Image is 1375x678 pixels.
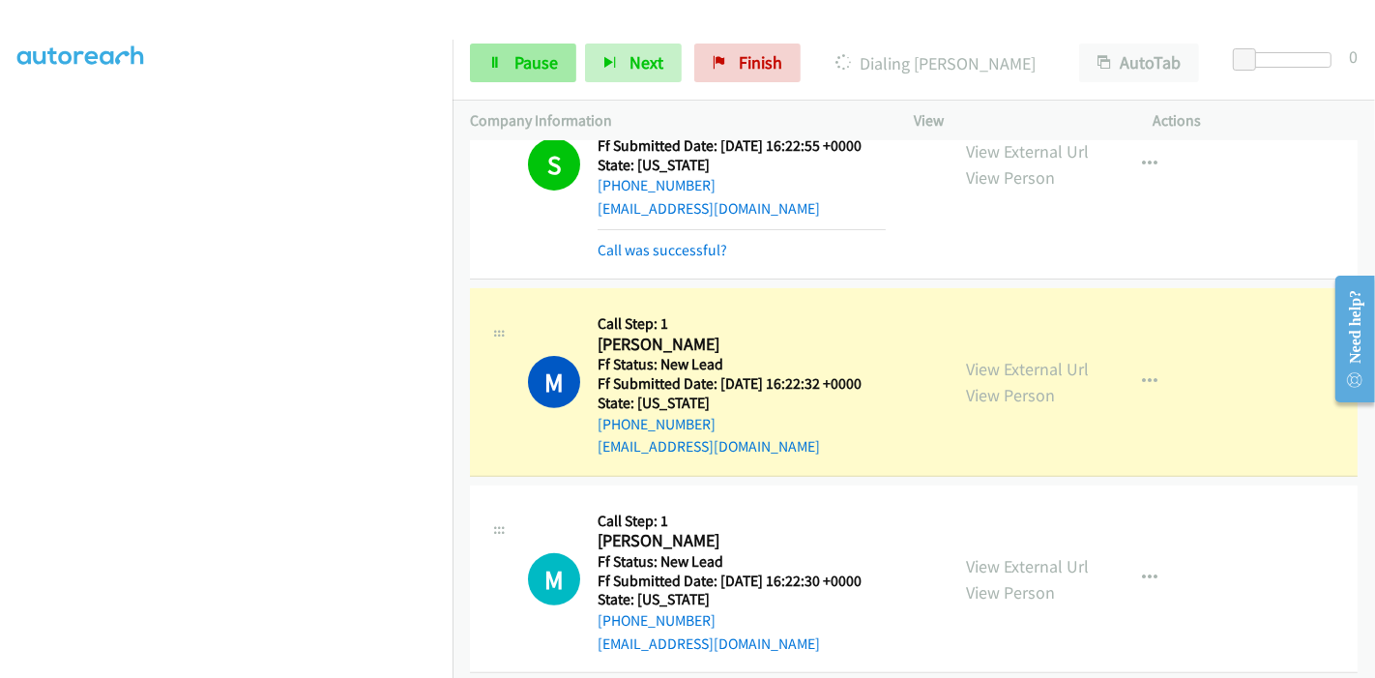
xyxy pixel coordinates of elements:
span: Pause [514,51,558,74]
h5: State: [US_STATE] [598,394,886,413]
a: View External Url [966,140,1089,162]
div: Delay between calls (in seconds) [1243,52,1331,68]
h2: [PERSON_NAME] [598,530,862,552]
h5: Call Step: 1 [598,314,886,334]
h1: M [528,553,580,605]
a: View Person [966,166,1055,189]
a: Finish [694,44,801,82]
h1: M [528,356,580,408]
h5: Call Step: 1 [598,512,862,531]
div: 0 [1349,44,1358,70]
h5: Ff Submitted Date: [DATE] 16:22:32 +0000 [598,374,886,394]
h5: State: [US_STATE] [598,590,862,609]
a: [EMAIL_ADDRESS][DOMAIN_NAME] [598,634,820,653]
div: The call is yet to be attempted [528,553,580,605]
h2: [PERSON_NAME] [598,334,886,356]
h5: Ff Submitted Date: [DATE] 16:22:55 +0000 [598,136,886,156]
button: AutoTab [1079,44,1199,82]
a: Call was successful? [598,241,727,259]
a: View Person [966,384,1055,406]
button: Next [585,44,682,82]
iframe: Resource Center [1320,262,1375,416]
a: View External Url [966,358,1089,380]
p: Actions [1154,109,1359,133]
a: [PHONE_NUMBER] [598,415,716,433]
h5: Ff Submitted Date: [DATE] 16:22:30 +0000 [598,572,862,591]
a: View External Url [966,555,1089,577]
h5: State: [US_STATE] [598,156,886,175]
a: Pause [470,44,576,82]
a: View Person [966,581,1055,604]
h1: S [528,138,580,191]
p: Dialing [PERSON_NAME] [827,50,1044,76]
h5: Ff Status: New Lead [598,355,886,374]
p: View [914,109,1119,133]
p: Company Information [470,109,879,133]
a: [EMAIL_ADDRESS][DOMAIN_NAME] [598,437,820,456]
a: [PHONE_NUMBER] [598,611,716,630]
span: Finish [739,51,782,74]
span: Next [629,51,663,74]
a: [EMAIL_ADDRESS][DOMAIN_NAME] [598,199,820,218]
a: [PHONE_NUMBER] [598,176,716,194]
h5: Ff Status: New Lead [598,552,862,572]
